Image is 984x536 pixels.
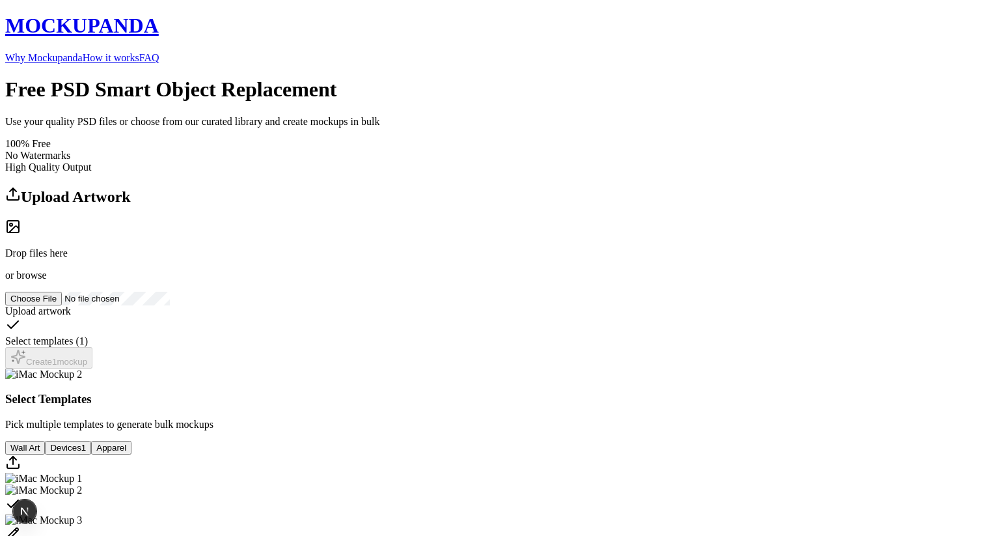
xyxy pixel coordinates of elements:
span: 100% Free [5,138,51,149]
h2: Upload Artwork [5,186,979,206]
img: iMac Mockup 1 [5,473,82,485]
div: Select template iMac Mockup 1 [5,473,979,485]
span: No Watermarks [5,150,70,161]
p: or [5,270,979,281]
h1: MOCKUPANDA [5,14,979,38]
h3: Select Templates [5,392,979,406]
div: Select template iMac Mockup 2 [5,485,979,515]
a: FAQ [139,52,159,63]
p: Use your quality PSD files or choose from our curated library and create mockups in bulk [5,116,979,128]
button: Create1mockup [5,347,92,369]
span: browse [16,270,46,281]
a: Why Mockupanda [5,52,83,63]
div: Create 1 mockup [10,349,87,367]
img: iMac Mockup 2 [5,485,82,496]
span: High Quality Output [5,162,91,173]
button: Devices1 [45,441,91,455]
div: Upload custom PSD template [5,455,979,473]
span: 1 [81,443,86,453]
span: Select templates ( 1 ) [5,335,88,346]
a: How it works [83,52,139,63]
a: Mockupanda home [5,14,979,38]
p: Drop files here [5,247,979,259]
img: iMac Mockup 2 [5,369,82,380]
div: Select template iMac Mockup 3 [5,515,979,526]
span: Upload artwork [5,305,71,317]
button: Wall Art [5,441,45,455]
h1: Free PSD Smart Object Replacement [5,78,979,102]
button: Apparel [91,441,131,455]
p: Pick multiple templates to generate bulk mockups [5,419,979,430]
img: iMac Mockup 3 [5,515,82,526]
